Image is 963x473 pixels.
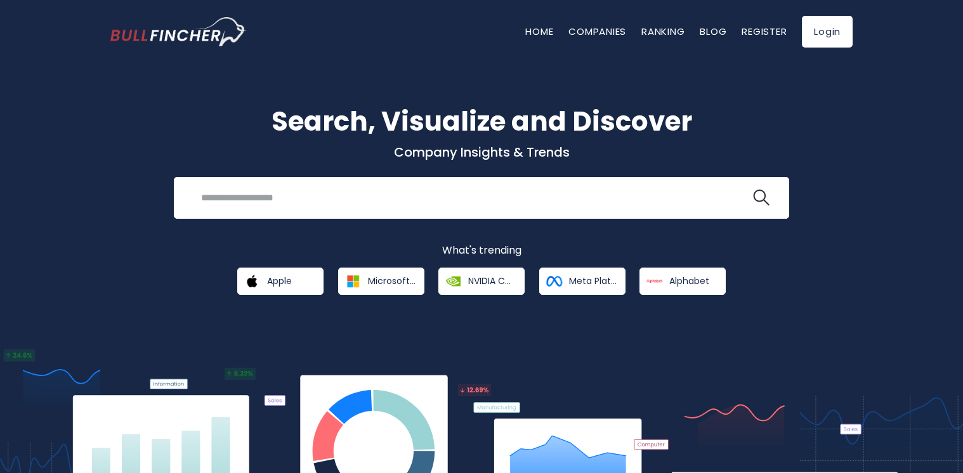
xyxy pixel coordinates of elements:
span: NVIDIA Corporation [468,275,516,287]
p: Company Insights & Trends [110,144,853,160]
span: Meta Platforms [569,275,617,287]
img: bullfincher logo [110,17,247,46]
a: Ranking [641,25,685,38]
a: Home [525,25,553,38]
a: Blog [700,25,726,38]
a: Meta Platforms [539,268,626,295]
span: Microsoft Corporation [368,275,416,287]
p: What's trending [110,244,853,257]
a: NVIDIA Corporation [438,268,525,295]
a: Login [802,16,853,48]
span: Alphabet [669,275,709,287]
a: Companies [568,25,626,38]
a: Apple [237,268,324,295]
img: search icon [753,190,770,206]
a: Alphabet [639,268,726,295]
a: Register [742,25,787,38]
a: Go to homepage [110,17,247,46]
a: Microsoft Corporation [338,268,424,295]
h1: Search, Visualize and Discover [110,101,853,141]
span: Apple [267,275,292,287]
